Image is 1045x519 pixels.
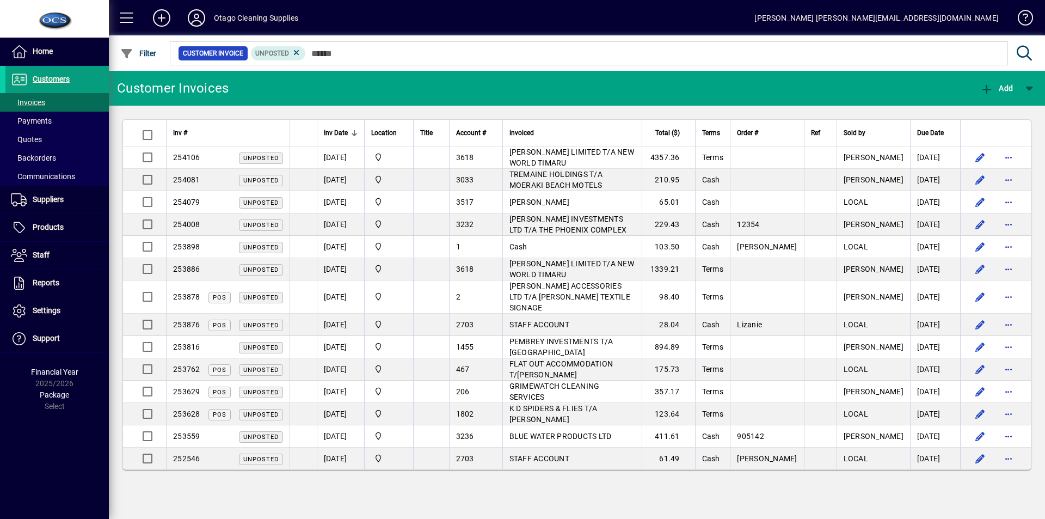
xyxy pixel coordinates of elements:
[456,320,474,329] span: 2703
[173,175,200,184] span: 254081
[702,198,720,206] span: Cash
[972,428,989,445] button: Edit
[844,242,868,251] span: LOCAL
[371,196,407,208] span: Head Office
[754,9,999,27] div: [PERSON_NAME] [PERSON_NAME][EMAIL_ADDRESS][DOMAIN_NAME]
[371,319,407,331] span: Head Office
[642,425,695,448] td: 411.61
[509,127,534,139] span: Invoiced
[324,127,358,139] div: Inv Date
[173,365,200,374] span: 253762
[509,242,527,251] span: Cash
[371,174,407,186] span: Head Office
[509,404,598,424] span: K D SPIDERS & FLIES T/A [PERSON_NAME]
[972,216,989,233] button: Edit
[509,259,634,279] span: [PERSON_NAME] LIMITED T/A NEW WORLD TIMARU
[642,146,695,169] td: 4357.36
[243,322,279,329] span: Unposted
[642,280,695,314] td: 98.40
[1000,361,1017,378] button: More options
[1000,405,1017,423] button: More options
[844,365,868,374] span: LOCAL
[317,381,364,403] td: [DATE]
[371,241,407,253] span: Head Office
[120,49,157,58] span: Filter
[317,448,364,469] td: [DATE]
[243,456,279,463] span: Unposted
[5,112,109,130] a: Payments
[509,282,630,312] span: [PERSON_NAME] ACCESSORIES LTD T/A [PERSON_NAME] TEXTILE SIGNAGE
[649,127,690,139] div: Total ($)
[910,314,960,336] td: [DATE]
[420,127,442,139] div: Title
[737,127,797,139] div: Order #
[317,358,364,381] td: [DATE]
[642,448,695,469] td: 61.49
[317,403,364,425] td: [DATE]
[642,258,695,280] td: 1339.21
[456,292,460,301] span: 2
[371,430,407,442] span: Head Office
[702,454,720,463] span: Cash
[317,336,364,358] td: [DATE]
[173,320,200,329] span: 253876
[456,153,474,162] span: 3618
[243,367,279,374] span: Unposted
[317,191,364,213] td: [DATE]
[910,169,960,191] td: [DATE]
[1000,193,1017,211] button: More options
[702,292,723,301] span: Terms
[371,127,407,139] div: Location
[1000,216,1017,233] button: More options
[737,320,762,329] span: Lizanie
[642,381,695,403] td: 357.17
[980,84,1013,93] span: Add
[1000,171,1017,188] button: More options
[371,263,407,275] span: Head Office
[33,306,60,315] span: Settings
[972,338,989,356] button: Edit
[33,251,50,259] span: Staff
[144,8,179,28] button: Add
[5,214,109,241] a: Products
[371,386,407,398] span: Head Office
[910,336,960,358] td: [DATE]
[243,389,279,396] span: Unposted
[33,47,53,56] span: Home
[5,167,109,186] a: Communications
[11,117,52,125] span: Payments
[737,454,797,463] span: [PERSON_NAME]
[173,242,200,251] span: 253898
[5,130,109,149] a: Quotes
[978,78,1016,98] button: Add
[910,358,960,381] td: [DATE]
[655,127,680,139] span: Total ($)
[910,381,960,403] td: [DATE]
[844,292,903,301] span: [PERSON_NAME]
[642,213,695,236] td: 229.43
[456,220,474,229] span: 3232
[5,297,109,325] a: Settings
[972,288,989,306] button: Edit
[456,432,474,441] span: 3236
[173,410,200,418] span: 253628
[702,175,720,184] span: Cash
[844,153,903,162] span: [PERSON_NAME]
[910,425,960,448] td: [DATE]
[844,127,903,139] div: Sold by
[972,405,989,423] button: Edit
[972,149,989,166] button: Edit
[456,454,474,463] span: 2703
[5,149,109,167] a: Backorders
[456,127,496,139] div: Account #
[11,154,56,162] span: Backorders
[456,343,474,351] span: 1455
[972,193,989,211] button: Edit
[173,153,200,162] span: 254106
[1000,238,1017,255] button: More options
[972,171,989,188] button: Edit
[5,325,109,352] a: Support
[844,387,903,396] span: [PERSON_NAME]
[917,127,944,139] span: Due Date
[173,432,200,441] span: 253559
